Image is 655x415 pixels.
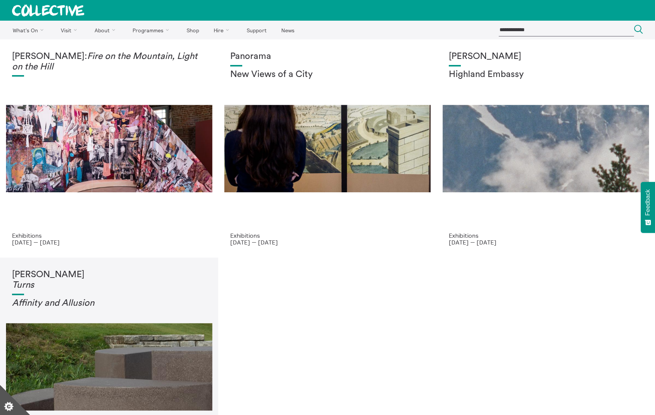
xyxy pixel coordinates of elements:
h1: [PERSON_NAME] [12,270,206,290]
span: Feedback [644,189,651,216]
a: Solar wheels 17 [PERSON_NAME] Highland Embassy Exhibitions [DATE] — [DATE] [437,39,655,258]
h1: [PERSON_NAME] [449,51,643,62]
a: Collective Panorama June 2025 small file 8 Panorama New Views of a City Exhibitions [DATE] — [DATE] [218,39,436,258]
a: Support [240,21,273,39]
p: Exhibitions [449,232,643,239]
p: [DATE] — [DATE] [449,239,643,246]
a: News [275,21,301,39]
p: Exhibitions [230,232,424,239]
h1: Panorama [230,51,424,62]
h1: [PERSON_NAME]: [12,51,206,72]
p: Exhibitions [12,232,206,239]
p: [DATE] — [DATE] [12,239,206,246]
em: Affinity and Allusi [12,299,84,308]
a: Visit [54,21,87,39]
h2: New Views of a City [230,69,424,80]
h2: Highland Embassy [449,69,643,80]
a: Shop [180,21,205,39]
em: Turns [12,281,34,290]
a: Programmes [126,21,179,39]
em: on [84,299,94,308]
a: What's On [6,21,53,39]
a: Hire [207,21,239,39]
p: [DATE] — [DATE] [230,239,424,246]
em: Fire on the Mountain, Light on the Hill [12,52,198,71]
button: Feedback - Show survey [641,182,655,233]
a: About [88,21,125,39]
